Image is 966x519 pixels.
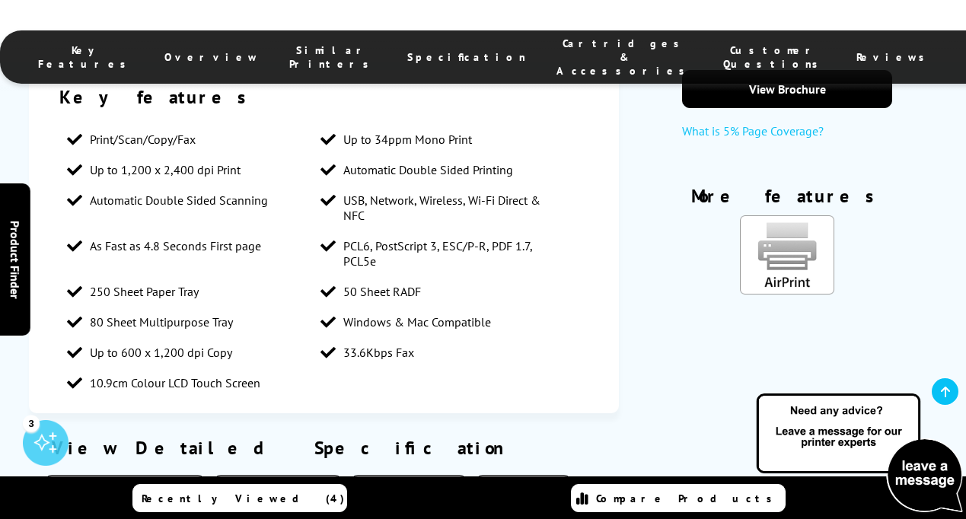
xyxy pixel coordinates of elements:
[90,132,196,147] span: Print/Scan/Copy/Fax
[90,375,260,390] span: 10.9cm Colour LCD Touch Screen
[343,284,421,299] span: 50 Sheet RADF
[38,43,134,71] span: Key Features
[142,492,345,505] span: Recently Viewed (4)
[556,37,693,78] span: Cartridges & Accessories
[90,284,199,299] span: 250 Sheet Paper Tray
[90,162,241,177] span: Up to 1,200 x 2,400 dpi Print
[44,436,604,460] div: View Detailed Specification
[571,484,786,512] a: Compare Products
[753,391,966,516] img: Open Live Chat window
[213,475,343,505] button: Media Handling
[723,43,826,71] span: Customer Questions
[8,221,23,299] span: Product Finder
[44,475,206,505] button: Physical/Dimensions
[164,50,259,64] span: Overview
[289,43,377,71] span: Similar Printers
[59,85,588,109] div: Key features
[90,345,232,360] span: Up to 600 x 1,200 dpi Copy
[343,345,414,360] span: 33.6Kbps Fax
[343,193,559,223] span: USB, Network, Wireless, Wi-Fi Direct & NFC
[740,282,834,298] a: KeyFeatureModal85
[343,132,472,147] span: Up to 34ppm Mono Print
[343,314,491,330] span: Windows & Mac Compatible
[90,193,268,208] span: Automatic Double Sided Scanning
[856,50,933,64] span: Reviews
[343,238,559,269] span: PCL6, PostScript 3, ESC/P-R, PDF 1.7, PCL5e
[350,475,467,505] button: Compatibility
[23,415,40,431] div: 3
[682,184,892,215] div: More features
[740,215,834,295] img: AirPrint
[132,484,347,512] a: Recently Viewed (4)
[90,314,233,330] span: 80 Sheet Multipurpose Tray
[407,50,526,64] span: Specification
[90,238,261,253] span: As Fast as 4.8 Seconds First page
[343,162,513,177] span: Automatic Double Sided Printing
[475,475,572,505] button: Interfaces
[682,123,892,146] a: What is 5% Page Coverage?
[596,492,780,505] span: Compare Products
